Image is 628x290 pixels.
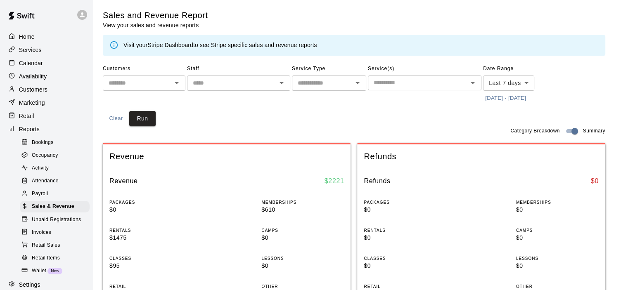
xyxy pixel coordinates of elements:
[19,33,35,41] p: Home
[7,110,86,122] a: Retail
[20,201,90,212] div: Sales & Revenue
[20,227,90,238] div: Invoices
[19,112,34,120] p: Retail
[583,127,605,135] span: Summary
[20,200,93,213] a: Sales & Revenue
[261,205,344,214] p: $610
[109,262,192,270] p: $95
[32,164,49,172] span: Activity
[516,262,599,270] p: $0
[20,162,93,175] a: Activity
[147,42,193,48] a: Stripe Dashboard
[20,239,93,252] a: Retail Sales
[7,70,86,83] div: Availability
[364,176,390,186] h6: Refunds
[103,62,185,75] span: Customers
[364,262,446,270] p: $0
[364,199,446,205] p: PACKAGES
[20,252,90,264] div: Retail Items
[20,252,93,264] a: Retail Items
[20,226,93,239] a: Invoices
[20,188,93,200] a: Payroll
[19,72,47,80] p: Availability
[32,229,51,237] span: Invoices
[20,214,90,226] div: Unpaid Registrations
[109,199,192,205] p: PACKAGES
[32,254,60,262] span: Retail Items
[109,233,192,242] p: $1475
[19,59,43,67] p: Calendar
[20,175,90,187] div: Attendance
[20,136,93,149] a: Bookings
[364,205,446,214] p: $0
[325,176,344,186] h6: $ 2221
[368,62,481,75] span: Service(s)
[364,151,598,162] span: Refunds
[20,188,90,200] div: Payroll
[20,150,90,161] div: Occupancy
[261,283,344,290] p: OTHER
[364,255,446,262] p: CLASSES
[467,77,479,89] button: Open
[109,176,138,186] h6: Revenue
[19,46,42,54] p: Services
[20,137,90,149] div: Bookings
[516,199,599,205] p: MEMBERSHIPS
[103,111,129,126] button: Clear
[20,240,90,251] div: Retail Sales
[20,175,93,188] a: Attendance
[7,83,86,96] a: Customers
[32,267,46,275] span: Wallet
[109,205,192,214] p: $0
[123,41,317,50] div: Visit your to see Stripe specific sales and revenue reports
[20,163,90,174] div: Activity
[187,62,290,75] span: Staff
[47,269,62,273] span: New
[276,77,287,89] button: Open
[516,233,599,242] p: $0
[7,57,86,69] a: Calendar
[32,177,59,185] span: Attendance
[261,227,344,233] p: CAMPS
[516,283,599,290] p: OTHER
[352,77,363,89] button: Open
[261,199,344,205] p: MEMBERSHIPS
[19,281,40,289] p: Settings
[516,227,599,233] p: CAMPS
[103,10,208,21] h5: Sales and Revenue Report
[7,44,86,56] a: Services
[32,190,48,198] span: Payroll
[261,262,344,270] p: $0
[364,283,446,290] p: RETAIL
[510,127,559,135] span: Category Breakdown
[261,255,344,262] p: LESSONS
[483,62,555,75] span: Date Range
[7,123,86,135] div: Reports
[171,77,182,89] button: Open
[20,265,90,277] div: WalletNew
[7,97,86,109] a: Marketing
[261,233,344,242] p: $0
[32,151,58,160] span: Occupancy
[19,85,47,94] p: Customers
[19,99,45,107] p: Marketing
[516,255,599,262] p: LESSONS
[32,203,74,211] span: Sales & Revenue
[292,62,366,75] span: Service Type
[364,233,446,242] p: $0
[109,255,192,262] p: CLASSES
[32,139,54,147] span: Bookings
[364,227,446,233] p: RENTALS
[20,264,93,277] a: WalletNew
[19,125,40,133] p: Reports
[483,75,534,91] div: Last 7 days
[483,92,528,105] button: [DATE] - [DATE]
[516,205,599,214] p: $0
[32,241,60,250] span: Retail Sales
[7,31,86,43] div: Home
